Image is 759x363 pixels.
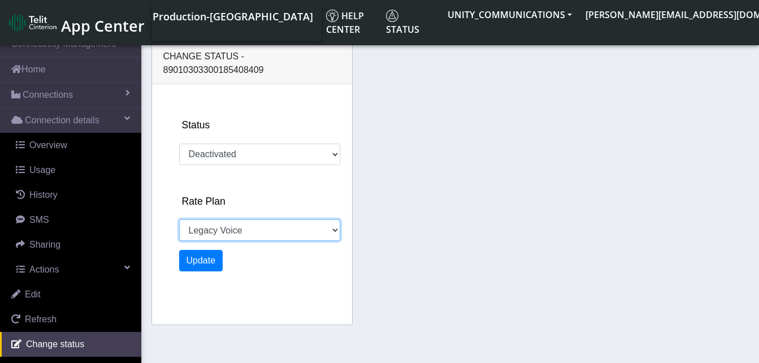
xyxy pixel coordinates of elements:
span: Overview [29,140,67,150]
a: Overview [5,133,141,158]
button: UNITY_COMMUNICATIONS [441,5,579,25]
img: status.svg [386,10,398,22]
label: Rate Plan [182,194,225,209]
a: SMS [5,208,141,232]
a: History [5,183,141,208]
a: Sharing [5,232,141,257]
label: Status [182,118,210,132]
a: Your current platform instance [152,5,313,27]
span: Status [386,10,419,36]
span: App Center [61,15,145,36]
span: Connections [23,88,73,102]
span: SMS [29,215,49,224]
span: Refresh [25,314,57,324]
span: History [29,190,58,200]
span: Edit [25,289,41,299]
span: Change status - 89010303300185408409 [163,51,264,75]
span: Connection details [25,114,99,127]
a: Status [381,5,441,41]
span: Usage [29,165,55,175]
a: Actions [5,257,141,282]
span: Actions [29,265,59,274]
img: knowledge.svg [326,10,339,22]
span: Change status [26,339,84,349]
span: Help center [326,10,364,36]
button: Update [179,250,223,271]
a: App Center [9,11,143,35]
a: Help center [322,5,381,41]
span: Production-[GEOGRAPHIC_DATA] [153,10,313,23]
a: Usage [5,158,141,183]
img: logo-telit-cinterion-gw-new.png [9,14,57,32]
span: Sharing [29,240,60,249]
